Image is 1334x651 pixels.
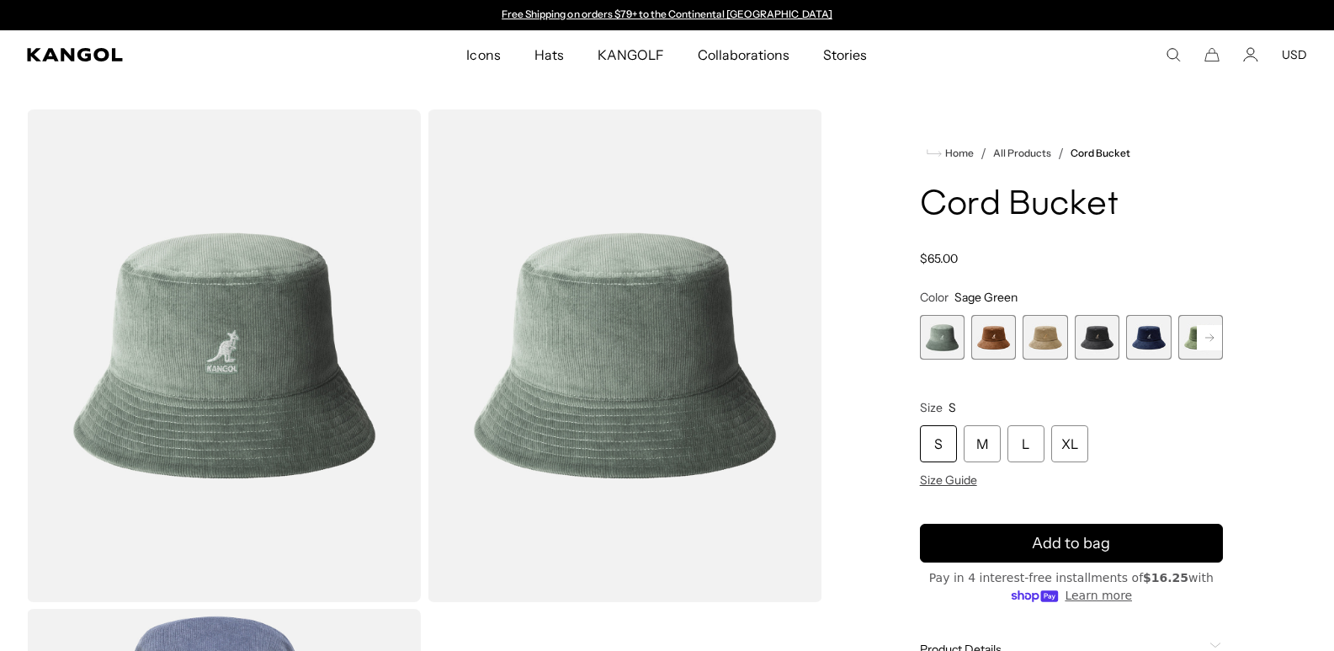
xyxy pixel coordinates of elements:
[494,8,841,22] div: Announcement
[581,30,681,79] a: KANGOLF
[1051,425,1088,462] div: XL
[971,315,1016,360] div: 2 of 9
[920,425,957,462] div: S
[1023,315,1067,360] div: 3 of 9
[1204,47,1220,62] button: Cart
[1075,315,1119,360] label: Black
[823,30,867,79] span: Stories
[920,251,958,266] span: $65.00
[806,30,884,79] a: Stories
[27,109,421,602] img: color-sage-green
[942,147,974,159] span: Home
[920,187,1223,224] h1: Cord Bucket
[502,8,832,20] a: Free Shipping on orders $79+ to the Continental [GEOGRAPHIC_DATA]
[1075,315,1119,360] div: 4 of 9
[1032,532,1110,555] span: Add to bag
[1243,47,1258,62] a: Account
[494,8,841,22] div: 1 of 2
[927,146,974,161] a: Home
[698,30,789,79] span: Collaborations
[1126,315,1171,360] div: 5 of 9
[681,30,806,79] a: Collaborations
[449,30,517,79] a: Icons
[27,48,309,61] a: Kangol
[920,315,965,360] div: 1 of 9
[920,524,1223,563] button: Add to bag
[920,143,1223,163] nav: breadcrumbs
[971,315,1016,360] label: Wood
[964,425,1001,462] div: M
[598,30,664,79] span: KANGOLF
[1051,143,1064,163] li: /
[518,30,581,79] a: Hats
[1126,315,1171,360] label: Navy
[993,147,1051,159] a: All Products
[1007,425,1044,462] div: L
[534,30,564,79] span: Hats
[1178,315,1223,360] label: Olive
[954,290,1018,305] span: Sage Green
[466,30,500,79] span: Icons
[920,400,943,415] span: Size
[1178,315,1223,360] div: 6 of 9
[920,472,977,488] span: Size Guide
[974,143,986,163] li: /
[1282,47,1307,62] button: USD
[920,315,965,360] label: Sage Green
[1071,147,1130,159] a: Cord Bucket
[428,109,821,602] img: color-sage-green
[920,290,949,305] span: Color
[1166,47,1181,62] summary: Search here
[949,400,956,415] span: S
[494,8,841,22] slideshow-component: Announcement bar
[1023,315,1067,360] label: Beige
